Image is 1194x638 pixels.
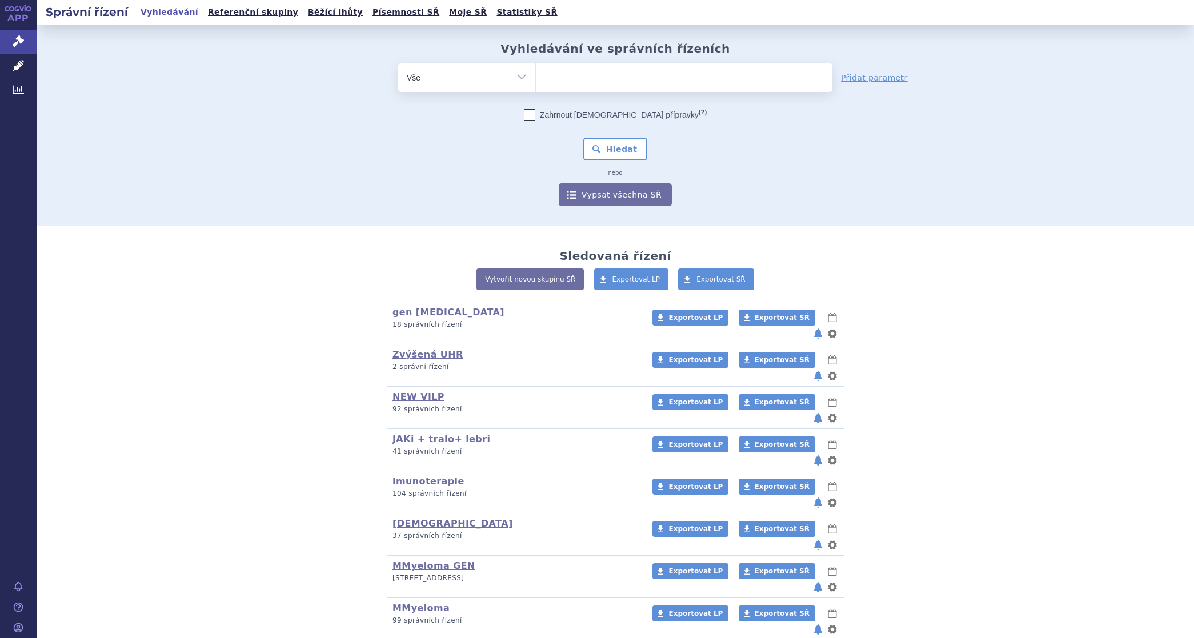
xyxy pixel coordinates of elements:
button: notifikace [812,327,824,340]
a: Statistiky SŘ [493,5,560,20]
p: 18 správních řízení [392,320,638,330]
a: Vyhledávání [137,5,202,20]
a: gen [MEDICAL_DATA] [392,307,504,318]
button: lhůty [827,480,838,493]
a: MMyeloma GEN [392,560,475,571]
span: Exportovat LP [668,525,723,533]
a: Exportovat SŘ [739,352,815,368]
span: Exportovat LP [668,440,723,448]
a: Exportovat SŘ [739,563,815,579]
button: lhůty [827,564,838,578]
p: [STREET_ADDRESS] [392,573,638,583]
button: lhůty [827,438,838,451]
a: [DEMOGRAPHIC_DATA] [392,518,513,529]
button: notifikace [812,496,824,509]
p: 2 správní řízení [392,362,638,372]
p: 99 správních řízení [392,616,638,625]
button: nastavení [827,580,838,594]
button: lhůty [827,395,838,409]
a: Běžící lhůty [304,5,366,20]
a: Exportovat LP [652,394,728,410]
a: Exportovat LP [652,563,728,579]
abbr: (?) [699,109,707,116]
h2: Vyhledávání ve správních řízeních [500,42,730,55]
a: Vypsat všechna SŘ [559,183,672,206]
button: nastavení [827,538,838,552]
button: lhůty [827,311,838,324]
a: Exportovat SŘ [739,521,815,537]
button: notifikace [812,369,824,383]
span: Exportovat SŘ [755,398,810,406]
a: Exportovat SŘ [739,310,815,326]
span: Exportovat LP [668,314,723,322]
a: Exportovat LP [594,268,669,290]
a: Exportovat LP [652,310,728,326]
button: nastavení [827,369,838,383]
span: Exportovat LP [668,609,723,617]
h2: Správní řízení [37,4,137,20]
button: notifikace [812,454,824,467]
i: nebo [603,170,628,176]
button: nastavení [827,454,838,467]
a: Exportovat LP [652,479,728,495]
a: Písemnosti SŘ [369,5,443,20]
button: notifikace [812,538,824,552]
button: nastavení [827,623,838,636]
a: imunoterapie [392,476,464,487]
button: nastavení [827,411,838,425]
a: Exportovat LP [652,436,728,452]
h2: Sledovaná řízení [559,249,671,263]
a: Vytvořit novou skupinu SŘ [476,268,584,290]
a: Exportovat LP [652,521,728,537]
a: Exportovat SŘ [739,394,815,410]
a: Zvýšená UHR [392,349,463,360]
span: Exportovat SŘ [755,440,810,448]
button: notifikace [812,411,824,425]
button: lhůty [827,607,838,620]
a: Exportovat SŘ [739,479,815,495]
button: nastavení [827,327,838,340]
button: lhůty [827,522,838,536]
a: Exportovat LP [652,605,728,621]
a: Referenční skupiny [205,5,302,20]
button: notifikace [812,580,824,594]
a: Přidat parametr [841,72,908,83]
a: NEW VILP [392,391,444,402]
p: 104 správních řízení [392,489,638,499]
span: Exportovat SŘ [755,609,810,617]
p: 37 správních řízení [392,531,638,541]
span: Exportovat SŘ [755,525,810,533]
a: Moje SŘ [446,5,490,20]
button: notifikace [812,623,824,636]
a: Exportovat SŘ [739,605,815,621]
span: Exportovat LP [668,356,723,364]
span: Exportovat SŘ [755,483,810,491]
button: Hledat [583,138,648,160]
span: Exportovat SŘ [696,275,746,283]
button: lhůty [827,353,838,367]
a: MMyeloma [392,603,450,613]
span: Exportovat LP [612,275,660,283]
span: Exportovat LP [668,567,723,575]
a: Exportovat LP [652,352,728,368]
span: Exportovat SŘ [755,567,810,575]
span: Exportovat SŘ [755,356,810,364]
a: Exportovat SŘ [678,268,754,290]
span: Exportovat LP [668,483,723,491]
label: Zahrnout [DEMOGRAPHIC_DATA] přípravky [524,109,707,121]
span: Exportovat SŘ [755,314,810,322]
a: Exportovat SŘ [739,436,815,452]
button: nastavení [827,496,838,509]
span: Exportovat LP [668,398,723,406]
p: 41 správních řízení [392,447,638,456]
p: 92 správních řízení [392,404,638,414]
a: JAKi + tralo+ lebri [392,434,490,444]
